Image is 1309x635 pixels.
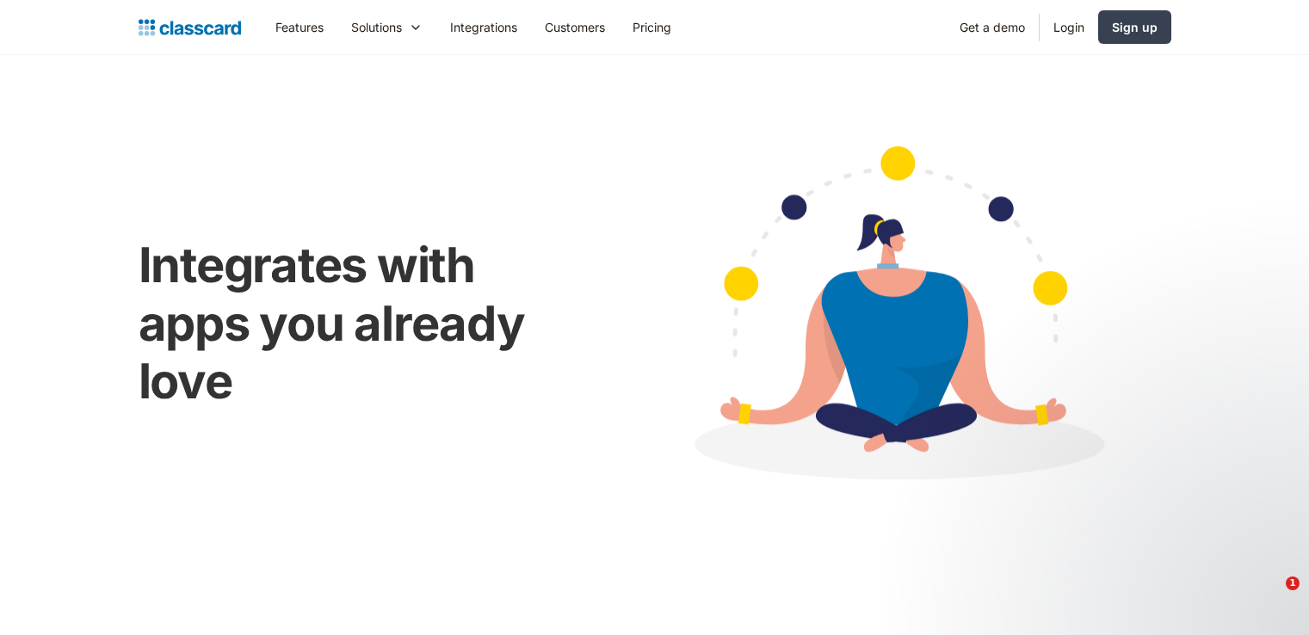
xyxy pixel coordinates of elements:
a: Features [262,8,337,46]
img: Cartoon image showing connected apps [620,113,1171,526]
a: Pricing [619,8,685,46]
iframe: Intercom live chat [1250,576,1292,618]
h1: Integrates with apps you already love [139,237,585,410]
a: Integrations [436,8,531,46]
div: Solutions [351,18,402,36]
a: Login [1040,8,1098,46]
a: Customers [531,8,619,46]
a: Sign up [1098,10,1171,44]
a: home [139,15,241,40]
div: Sign up [1112,18,1158,36]
div: Solutions [337,8,436,46]
a: Get a demo [946,8,1039,46]
span: 1 [1286,576,1300,590]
